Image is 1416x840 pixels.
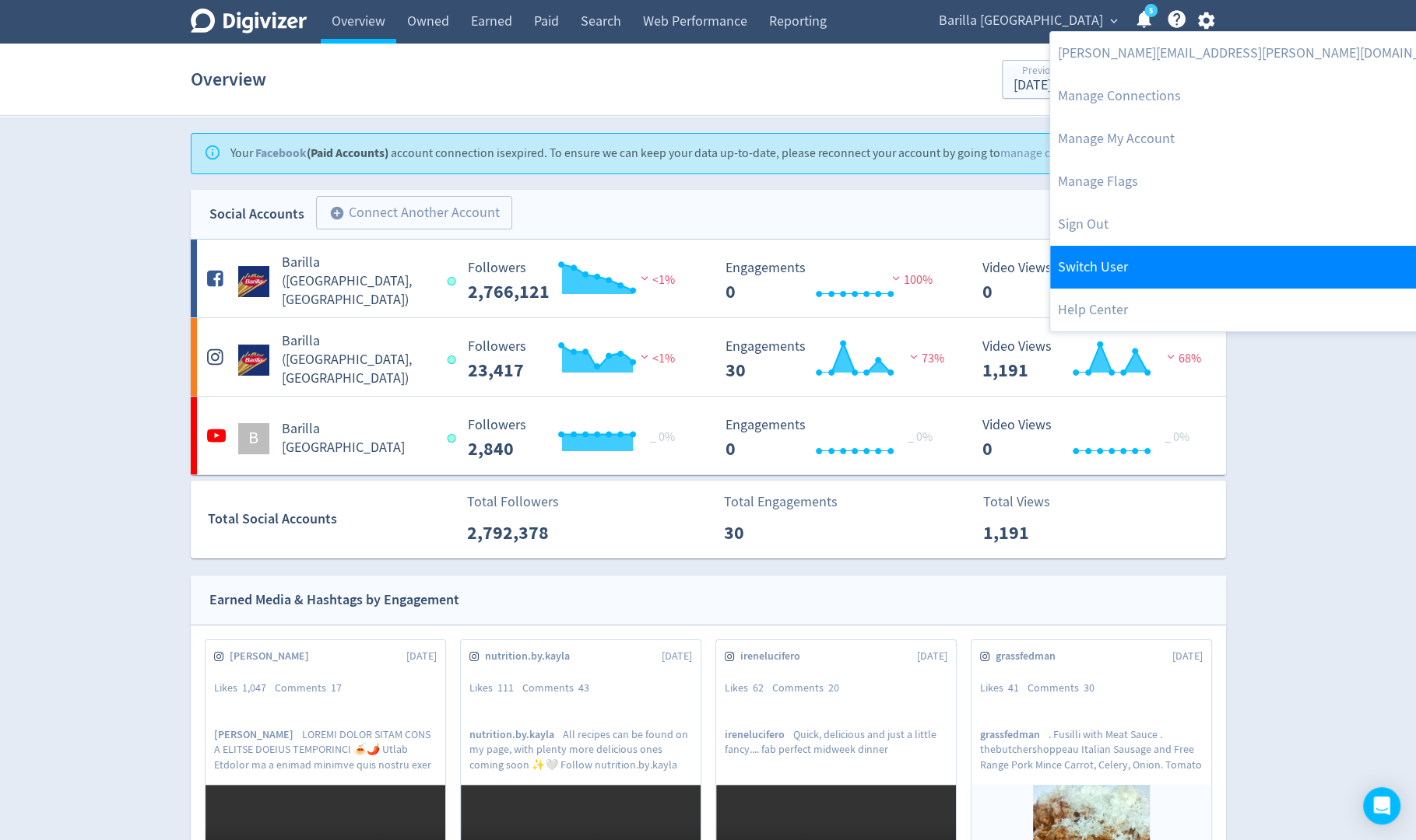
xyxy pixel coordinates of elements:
div: Open Intercom Messenger [1363,787,1400,824]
